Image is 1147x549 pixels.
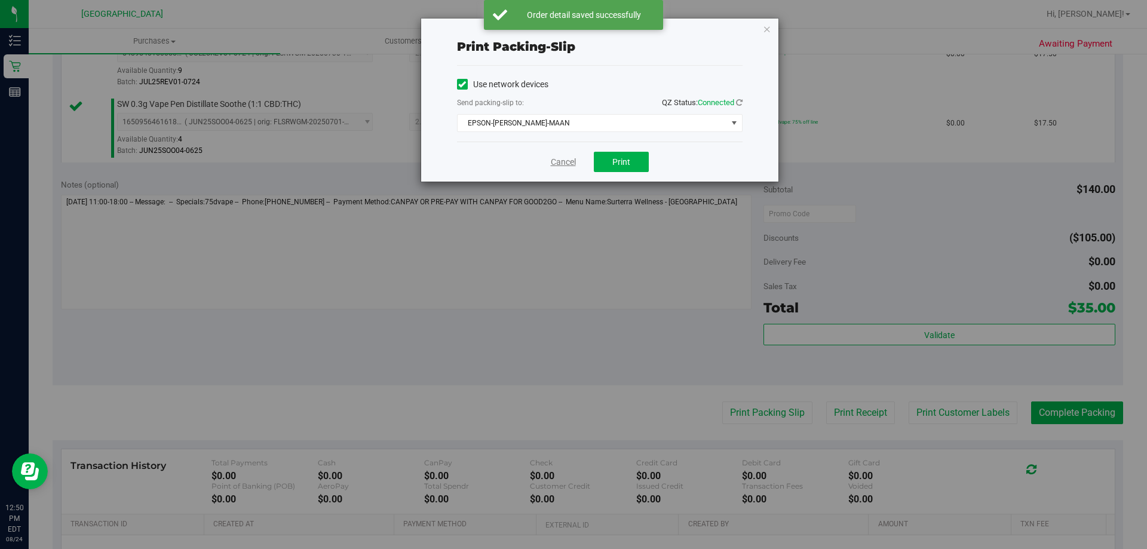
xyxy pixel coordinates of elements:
a: Cancel [551,156,576,168]
span: QZ Status: [662,98,743,107]
span: Connected [698,98,734,107]
label: Use network devices [457,78,548,91]
button: Print [594,152,649,172]
div: Order detail saved successfully [514,9,654,21]
span: Print packing-slip [457,39,575,54]
span: EPSON-[PERSON_NAME]-MAAN [458,115,727,131]
span: select [726,115,741,131]
iframe: Resource center [12,453,48,489]
label: Send packing-slip to: [457,97,524,108]
span: Print [612,157,630,167]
